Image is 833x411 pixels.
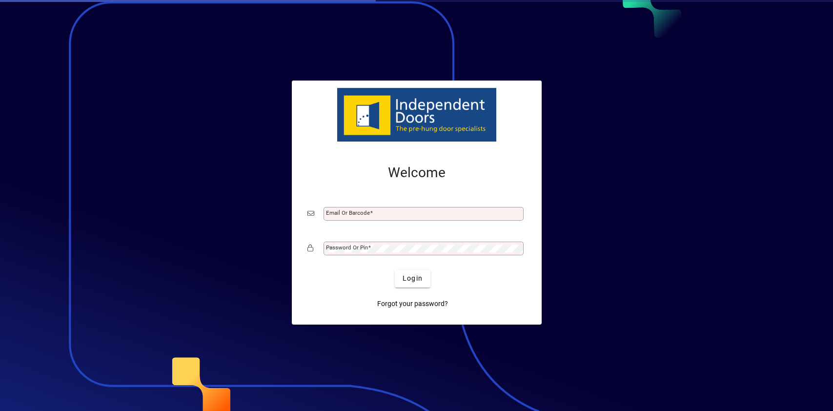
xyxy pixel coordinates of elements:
[403,273,423,284] span: Login
[307,164,526,181] h2: Welcome
[373,295,452,313] a: Forgot your password?
[326,244,368,251] mat-label: Password or Pin
[377,299,448,309] span: Forgot your password?
[326,209,370,216] mat-label: Email or Barcode
[395,270,430,288] button: Login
